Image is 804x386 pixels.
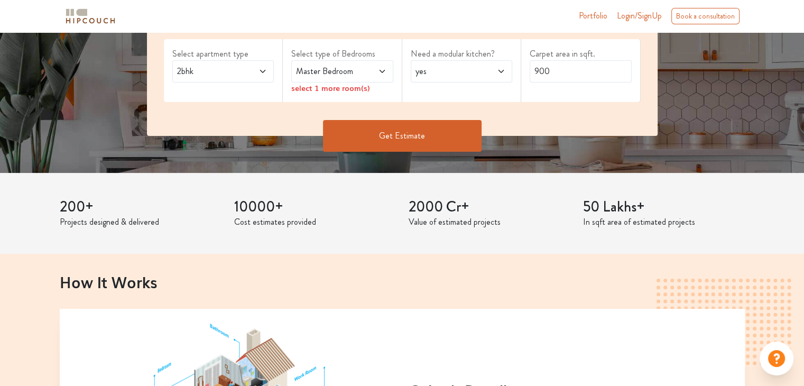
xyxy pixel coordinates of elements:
[579,10,607,22] a: Portfolio
[234,216,396,228] p: Cost estimates provided
[413,65,483,78] span: yes
[291,48,393,60] label: Select type of Bedrooms
[411,48,513,60] label: Need a modular kitchen?
[60,273,745,291] h2: How It Works
[64,7,117,25] img: logo-horizontal.svg
[409,216,570,228] p: Value of estimated projects
[175,65,244,78] span: 2bhk
[60,198,221,216] h3: 200+
[530,60,632,82] input: Enter area sqft
[294,65,363,78] span: Master Bedroom
[583,216,745,228] p: In sqft area of estimated projects
[671,8,740,24] div: Book a consultation
[291,82,393,94] div: select 1 more room(s)
[583,198,745,216] h3: 50 Lakhs+
[64,4,117,28] span: logo-horizontal.svg
[234,198,396,216] h3: 10000+
[409,198,570,216] h3: 2000 Cr+
[60,216,221,228] p: Projects designed & delivered
[172,48,274,60] label: Select apartment type
[530,48,632,60] label: Carpet area in sqft.
[323,120,482,152] button: Get Estimate
[617,10,662,22] span: Login/SignUp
